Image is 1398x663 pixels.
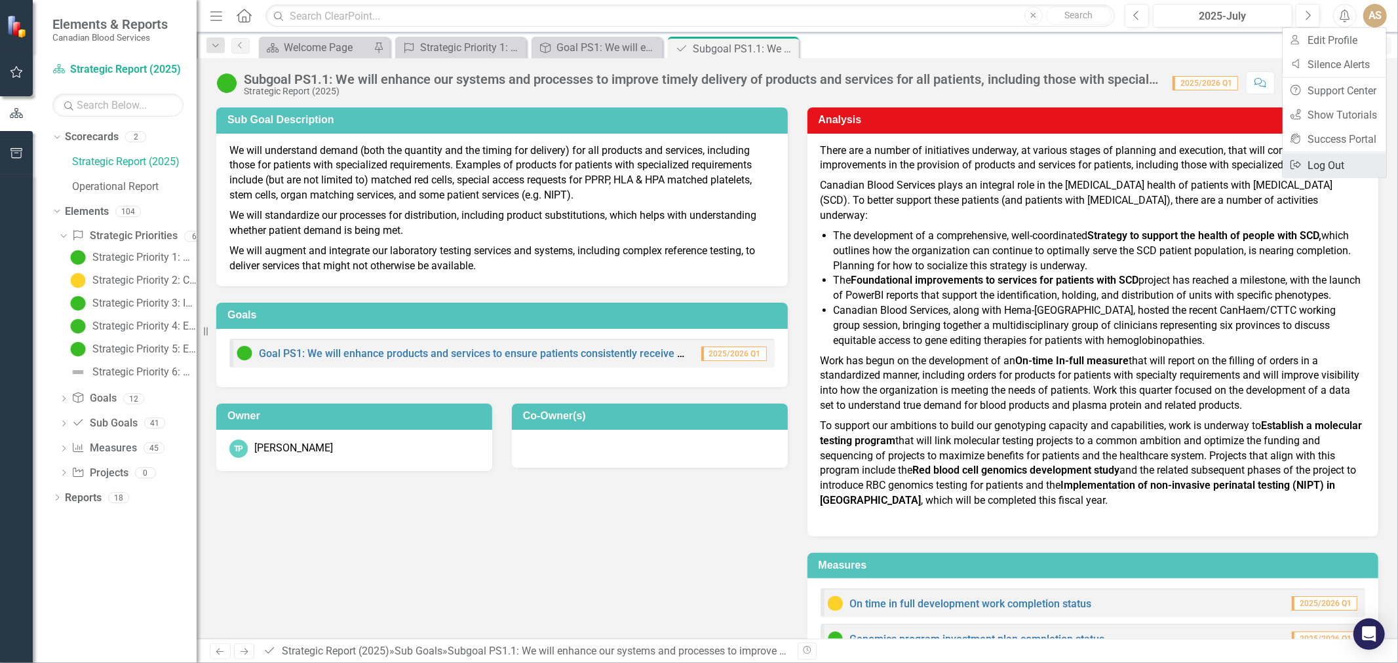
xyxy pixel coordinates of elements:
a: Goal PS1: We will enhance products and services to ensure patients consistently receive safe, opt... [259,347,842,360]
a: Support Center [1283,79,1386,103]
a: Reports [65,491,102,506]
strong: Foundational improvements to services for patients with SCD [851,274,1139,286]
p: There are a number of initiatives underway, at various stages of planning and execution, that wil... [821,143,1366,176]
button: 2025-July [1153,4,1292,28]
li: Canadian Blood Services, along with Hema-[GEOGRAPHIC_DATA], hosted the recent CanHaem/CTTC workin... [834,303,1366,349]
div: Goal PS1: We will enhance products and services to ensure patients consistently receive safe, opt... [556,39,659,56]
input: Search Below... [52,94,184,117]
img: On Target [216,73,237,94]
li: The project has reached a milestone, with the launch of PowerBI reports that support the identifi... [834,273,1366,303]
a: Strategic Priority 1: Match products and services to patient and health system needs [398,39,523,56]
a: Sub Goals [395,645,442,657]
a: Operational Report [72,180,197,195]
h3: Analysis [819,114,1065,126]
a: Strategic Report (2025) [282,645,389,657]
h3: Measures [819,559,1372,571]
span: 2025/2026 Q1 [701,347,767,361]
img: Not Defined [70,364,86,380]
div: 18 [108,492,129,503]
div: Subgoal PS1.1: We will enhance our systems and processes to improve timely delivery of products a... [448,645,1249,657]
img: ClearPoint Strategy [7,14,30,38]
div: Strategic Priority 5: Enhance our digital and physical infrastructure: Physical infrastructure [92,343,197,355]
button: AS [1363,4,1387,28]
p: We will augment and integrate our laboratory testing services and systems, including complex refe... [229,241,775,274]
div: Strategic Priority 1: Match products and services to patient and health system needs [420,39,523,56]
a: Strategic Priority 4: Enhance our digital and physical infrastructure: Digital infrastructure and... [67,316,197,337]
div: » » [263,644,787,659]
button: Search [1046,7,1112,25]
div: TP [229,440,248,458]
div: Strategic Report (2025) [244,86,1159,96]
div: Subgoal PS1.1: We will enhance our systems and processes to improve timely delivery of products a... [693,41,796,57]
a: Elements [65,204,109,219]
h3: Goals [227,309,781,321]
img: On Target [70,341,86,357]
strong: On-time In-full measure [1016,354,1129,367]
a: Strategic Priorities [71,229,177,244]
span: 2025/2026 Q1 [1173,76,1238,90]
img: On Target [237,345,252,361]
div: Strategic Priority 3: Invest in our people and culture [92,297,197,309]
div: Strategic Priority 4: Enhance our digital and physical infrastructure: Digital infrastructure and... [92,320,197,332]
a: Strategic Priority 6: Organizational excellence [67,362,197,383]
p: To support our ambitions to build our genotyping capacity and capabilities, work is underway to t... [821,416,1366,508]
a: Sub Goals [71,416,137,431]
div: [PERSON_NAME] [254,441,333,456]
p: We will understand demand (both the quantity and the timing for delivery) for all products and se... [229,143,775,206]
a: Success Portal [1283,127,1386,151]
a: Strategic Report (2025) [72,155,197,170]
div: Open Intercom Messenger [1353,618,1385,650]
a: Goal PS1: We will enhance products and services to ensure patients consistently receive safe, opt... [535,39,659,56]
a: Welcome Page [262,39,370,56]
a: Strategic Priority 3: Invest in our people and culture [67,293,197,314]
div: Welcome Page [284,39,370,56]
strong: Establish a molecular testing program [821,419,1363,447]
div: 12 [123,393,144,404]
div: Strategic Priority 6: Organizational excellence [92,366,197,378]
span: Elements & Reports [52,16,168,32]
img: On Target [70,295,86,311]
strong: Strategy to support the health of people with SCD, [1088,229,1322,242]
img: Caution [828,596,844,611]
p: Canadian Blood Services plays an integral role in the [MEDICAL_DATA] health of patients with [MED... [821,176,1366,226]
a: Log Out [1283,153,1386,178]
img: On Target [70,318,86,334]
a: Strategic Priority 5: Enhance our digital and physical infrastructure: Physical infrastructure [67,339,197,360]
a: Scorecards [65,130,119,145]
a: Edit Profile [1283,28,1386,52]
div: 45 [144,443,165,454]
div: 2 [125,132,146,143]
strong: Red blood cell genomics development study [913,464,1120,476]
a: Silence Alerts [1283,52,1386,77]
span: Search [1064,10,1093,20]
img: On Target [828,631,844,647]
a: Strategic Priority 1: Match products and services to patient and health system needs [67,247,197,268]
a: Show Tutorials [1283,103,1386,127]
input: Search ClearPoint... [265,5,1115,28]
a: On time in full development work completion status [850,597,1092,610]
a: Goals [71,391,116,406]
div: 2025-July [1157,9,1288,24]
div: Strategic Priority 2: Collections and Donor growth and transformation [92,275,197,286]
div: 0 [135,467,156,478]
p: We will standardize our processes for distribution, including product substitutions, which helps ... [229,206,775,241]
div: 104 [115,206,141,217]
p: Work has begun on the development of an that will report on the filling of orders in a standardiz... [821,351,1366,416]
span: 2025/2026 Q1 [1292,596,1357,611]
div: Strategic Priority 1: Match products and services to patient and health system needs [92,252,197,263]
h3: Sub Goal Description [227,114,781,126]
strong: Implementation of non-invasive perinatal testing (NIPT) in [GEOGRAPHIC_DATA] [821,479,1336,506]
h3: Co-Owner(s) [523,410,781,422]
a: Strategic Report (2025) [52,62,184,77]
h3: Owner [227,410,486,422]
span: 2025/2026 Q1 [1292,632,1357,646]
a: Projects [71,466,128,481]
div: 6 [184,231,205,242]
a: Measures [71,441,136,456]
div: Subgoal PS1.1: We will enhance our systems and processes to improve timely delivery of products a... [244,72,1159,86]
img: On Target [70,250,86,265]
li: The development of a comprehensive, well-coordinated which outlines how the organization can cont... [834,229,1366,274]
img: Caution [70,273,86,288]
small: Canadian Blood Services [52,32,168,43]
